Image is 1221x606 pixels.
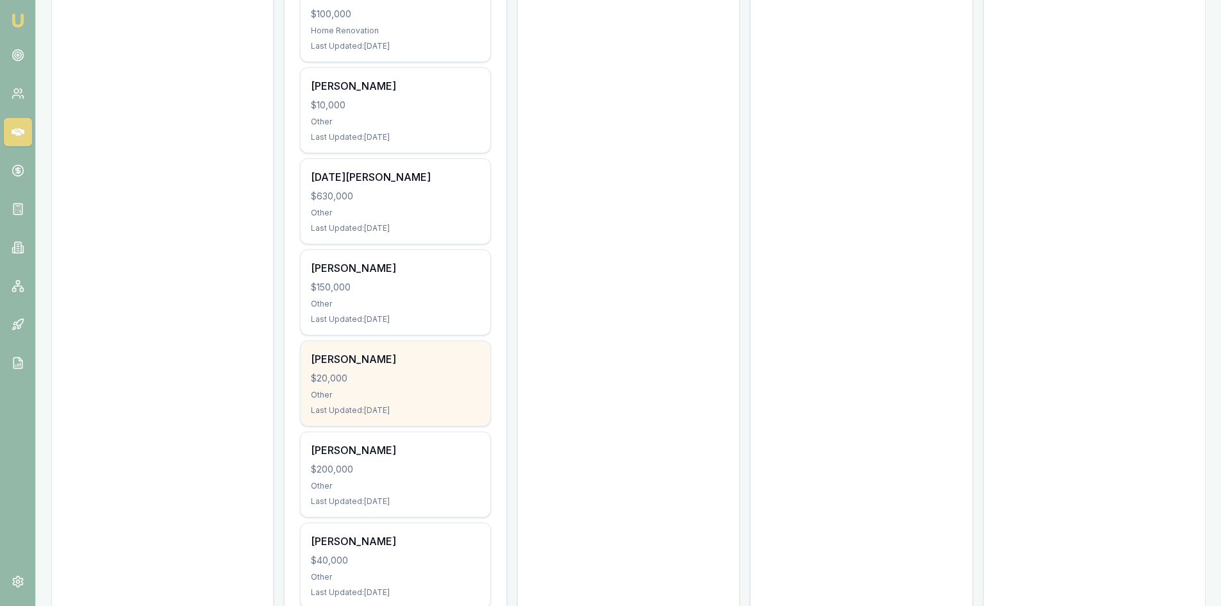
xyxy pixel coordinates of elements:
[10,13,26,28] img: emu-icon-u.png
[311,260,479,276] div: [PERSON_NAME]
[311,281,479,294] div: $150,000
[311,405,479,416] div: Last Updated: [DATE]
[311,496,479,507] div: Last Updated: [DATE]
[311,351,479,367] div: [PERSON_NAME]
[311,572,479,582] div: Other
[311,554,479,567] div: $40,000
[311,587,479,598] div: Last Updated: [DATE]
[311,534,479,549] div: [PERSON_NAME]
[311,481,479,491] div: Other
[311,390,479,400] div: Other
[311,314,479,324] div: Last Updated: [DATE]
[311,117,479,127] div: Other
[311,99,479,112] div: $10,000
[311,169,479,185] div: [DATE][PERSON_NAME]
[311,8,479,21] div: $100,000
[311,190,479,203] div: $630,000
[311,208,479,218] div: Other
[311,372,479,385] div: $20,000
[311,78,479,94] div: [PERSON_NAME]
[311,26,479,36] div: Home Renovation
[311,442,479,458] div: [PERSON_NAME]
[311,132,479,142] div: Last Updated: [DATE]
[311,41,479,51] div: Last Updated: [DATE]
[311,223,479,233] div: Last Updated: [DATE]
[311,463,479,476] div: $200,000
[311,299,479,309] div: Other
